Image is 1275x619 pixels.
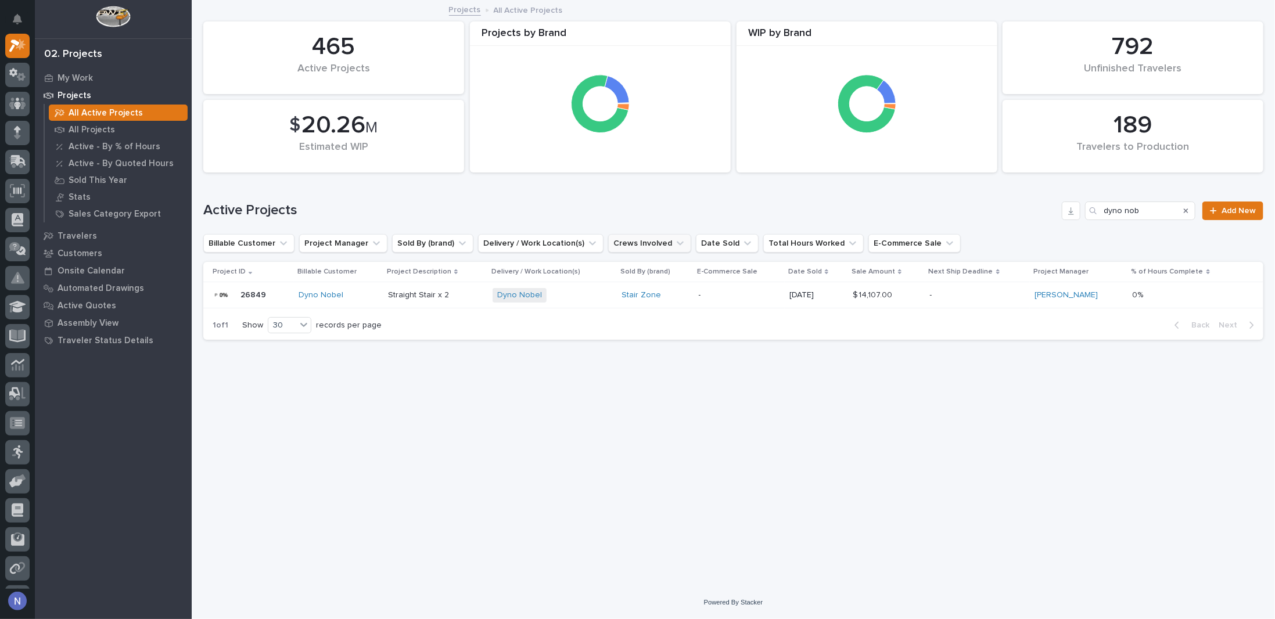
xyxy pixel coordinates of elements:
[696,234,759,253] button: Date Sold
[223,33,444,62] div: 465
[301,113,365,138] span: 20.26
[299,290,343,300] a: Dyno Nobel
[930,290,1026,300] p: -
[213,265,246,278] p: Project ID
[242,321,263,330] p: Show
[69,108,143,118] p: All Active Projects
[223,63,444,87] div: Active Projects
[268,319,296,332] div: 30
[69,175,127,186] p: Sold This Year
[788,265,822,278] p: Date Sold
[1085,201,1195,220] input: Search
[69,125,115,135] p: All Projects
[45,121,192,138] a: All Projects
[58,301,116,311] p: Active Quotes
[15,14,30,33] div: Notifications
[58,318,118,329] p: Assembly View
[240,288,268,300] p: 26849
[44,48,102,61] div: 02. Projects
[1022,63,1244,87] div: Unfinished Travelers
[45,138,192,154] a: Active - By % of Hours
[316,321,382,330] p: records per page
[45,105,192,121] a: All Active Projects
[58,336,153,346] p: Traveler Status Details
[297,265,357,278] p: Billable Customer
[478,234,604,253] button: Delivery / Work Location(s)
[223,141,444,165] div: Estimated WIP
[203,202,1057,219] h1: Active Projects
[69,142,160,152] p: Active - By % of Hours
[35,297,192,314] a: Active Quotes
[699,290,780,300] p: -
[35,69,192,87] a: My Work
[69,192,91,203] p: Stats
[449,2,481,16] a: Projects
[622,290,662,300] a: Stair Zone
[203,311,238,340] p: 1 of 1
[1184,320,1209,330] span: Back
[299,234,387,253] button: Project Manager
[497,290,542,300] a: Dyno Nobel
[494,3,563,16] p: All Active Projects
[1132,265,1204,278] p: % of Hours Complete
[704,599,763,606] a: Powered By Stacker
[1214,320,1263,330] button: Next
[1133,288,1146,300] p: 0%
[1022,111,1244,140] div: 189
[289,114,300,136] span: $
[35,262,192,279] a: Onsite Calendar
[608,234,691,253] button: Crews Involved
[698,265,758,278] p: E-Commerce Sale
[69,159,174,169] p: Active - By Quoted Hours
[1222,207,1256,215] span: Add New
[35,244,192,262] a: Customers
[1202,201,1263,220] a: Add New
[58,73,93,84] p: My Work
[45,206,192,222] a: Sales Category Export
[763,234,864,253] button: Total Hours Worked
[58,249,102,259] p: Customers
[929,265,993,278] p: Next Ship Deadline
[5,7,30,31] button: Notifications
[203,234,294,253] button: Billable Customer
[5,589,30,613] button: users-avatar
[58,91,91,101] p: Projects
[491,265,580,278] p: Delivery / Work Location(s)
[392,234,473,253] button: Sold By (brand)
[868,234,961,253] button: E-Commerce Sale
[58,283,144,294] p: Automated Drawings
[1219,320,1244,330] span: Next
[35,227,192,244] a: Travelers
[96,6,130,27] img: Workspace Logo
[1022,33,1244,62] div: 792
[35,332,192,349] a: Traveler Status Details
[387,265,451,278] p: Project Description
[789,290,843,300] p: [DATE]
[1035,290,1098,300] a: [PERSON_NAME]
[1033,265,1089,278] p: Project Manager
[853,288,895,300] p: $ 14,107.00
[852,265,895,278] p: Sale Amount
[203,282,1263,308] tr: 2684926849 Dyno Nobel Straight Stair x 2Dyno Nobel Stair Zone -[DATE]$ 14,107.00$ 14,107.00 -[PER...
[35,87,192,104] a: Projects
[58,231,97,242] p: Travelers
[58,266,125,276] p: Onsite Calendar
[35,279,192,297] a: Automated Drawings
[35,314,192,332] a: Assembly View
[45,189,192,205] a: Stats
[45,155,192,171] a: Active - By Quoted Hours
[69,209,161,219] p: Sales Category Export
[1165,320,1214,330] button: Back
[737,27,997,46] div: WIP by Brand
[621,265,671,278] p: Sold By (brand)
[1022,141,1244,165] div: Travelers to Production
[388,290,484,300] p: Straight Stair x 2
[45,172,192,188] a: Sold This Year
[470,27,731,46] div: Projects by Brand
[365,120,378,135] span: M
